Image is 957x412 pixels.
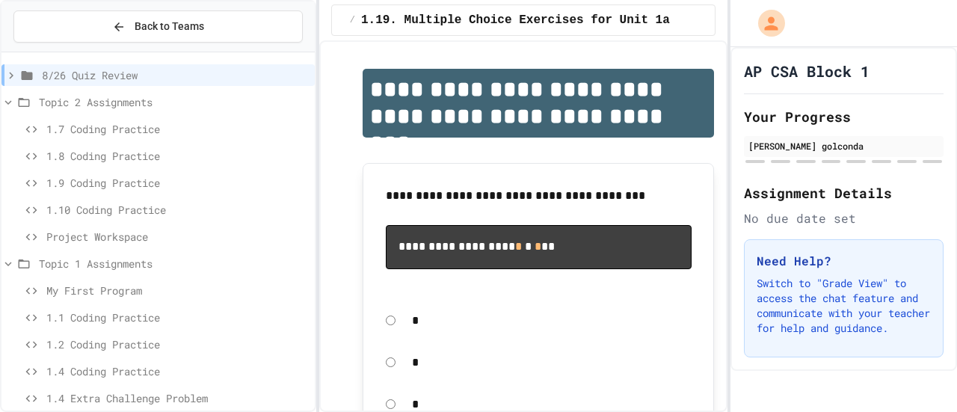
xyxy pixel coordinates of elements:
[42,67,309,83] span: 8/26 Quiz Review
[757,252,931,270] h3: Need Help?
[46,336,309,352] span: 1.2 Coding Practice
[135,19,204,34] span: Back to Teams
[46,202,309,218] span: 1.10 Coding Practice
[361,11,742,29] span: 1.19. Multiple Choice Exercises for Unit 1a (1.1-1.6)
[39,94,309,110] span: Topic 2 Assignments
[46,175,309,191] span: 1.9 Coding Practice
[744,182,944,203] h2: Assignment Details
[46,148,309,164] span: 1.8 Coding Practice
[46,229,309,245] span: Project Workspace
[742,6,789,40] div: My Account
[744,61,870,82] h1: AP CSA Block 1
[46,283,309,298] span: My First Program
[46,363,309,379] span: 1.4 Coding Practice
[13,10,303,43] button: Back to Teams
[350,14,355,26] span: /
[744,209,944,227] div: No due date set
[744,106,944,127] h2: Your Progress
[46,390,309,406] span: 1.4 Extra Challenge Problem
[39,256,309,271] span: Topic 1 Assignments
[748,139,939,153] div: [PERSON_NAME] golconda
[46,310,309,325] span: 1.1 Coding Practice
[757,276,931,336] p: Switch to "Grade View" to access the chat feature and communicate with your teacher for help and ...
[46,121,309,137] span: 1.7 Coding Practice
